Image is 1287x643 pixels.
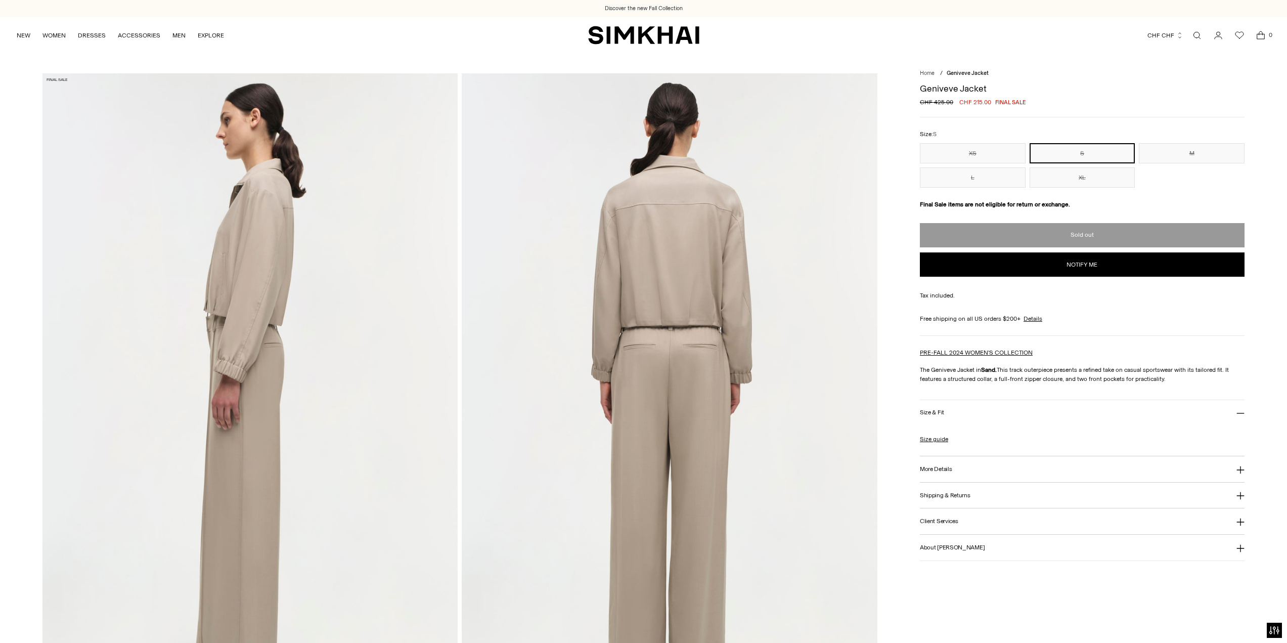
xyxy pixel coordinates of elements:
button: XS [920,143,1026,163]
a: NEW [17,24,30,47]
a: DRESSES [78,24,106,47]
button: Client Services [920,508,1245,534]
a: Details [1024,314,1042,323]
button: Notify me [920,252,1245,277]
h1: Geniveve Jacket [920,84,1245,93]
button: Size & Fit [920,400,1245,426]
p: The Geniveve Jacket in This track outerpiece presents a refined take on casual sportswear with it... [920,365,1245,383]
strong: Sand. [981,366,997,373]
span: S [933,131,937,138]
button: More Details [920,456,1245,482]
span: CHF 215.00 [959,98,991,107]
a: Wishlist [1229,25,1250,46]
button: Shipping & Returns [920,483,1245,508]
a: Size guide [920,435,948,444]
button: M [1139,143,1245,163]
button: S [1030,143,1135,163]
div: Free shipping on all US orders $200+ [920,314,1245,323]
a: ACCESSORIES [118,24,160,47]
a: SIMKHAI [588,25,699,45]
span: 0 [1266,30,1275,39]
div: / [940,69,943,78]
a: Go to the account page [1208,25,1228,46]
h3: Client Services [920,518,958,525]
button: About [PERSON_NAME] [920,535,1245,561]
button: XL [1030,167,1135,188]
nav: breadcrumbs [920,69,1245,78]
a: PRE-FALL 2024 WOMEN'S COLLECTION [920,349,1033,356]
a: WOMEN [42,24,66,47]
h3: More Details [920,466,952,473]
a: Open search modal [1187,25,1207,46]
div: Tax included. [920,291,1245,300]
a: MEN [172,24,186,47]
a: Home [920,70,935,76]
h3: Size & Fit [920,409,944,416]
label: Size: [920,130,937,139]
span: Geniveve Jacket [947,70,989,76]
a: Discover the new Fall Collection [605,5,683,13]
h3: About [PERSON_NAME] [920,544,985,551]
button: L [920,167,1026,188]
strong: Final Sale items are not eligible for return or exchange. [920,201,1070,208]
a: EXPLORE [198,24,224,47]
a: Open cart modal [1251,25,1271,46]
h3: Shipping & Returns [920,492,970,499]
button: CHF CHF [1147,24,1183,47]
s: CHF 425.00 [920,98,953,107]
